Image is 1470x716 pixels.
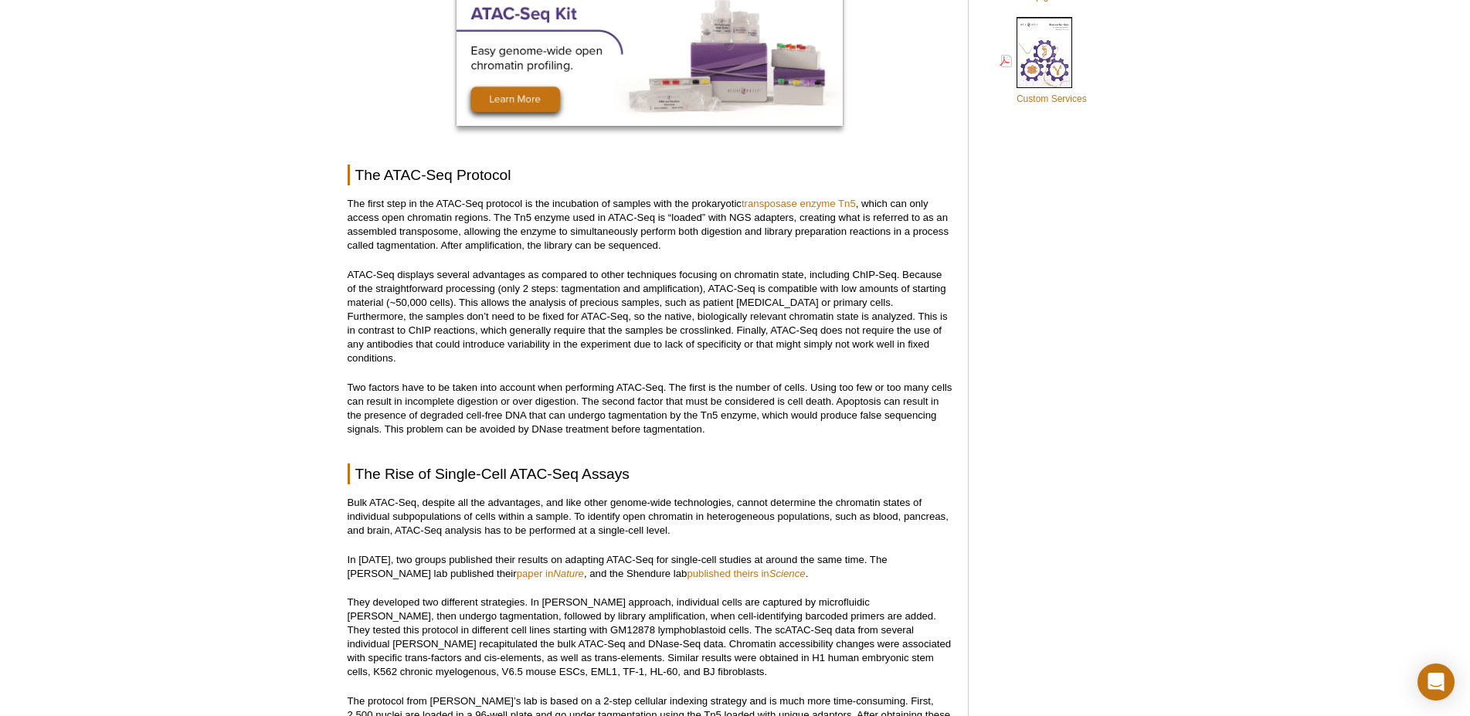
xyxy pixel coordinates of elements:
p: They developed two different strategies. In [PERSON_NAME] approach, individual cells are captured... [348,596,952,679]
p: Bulk ATAC-Seq, despite all the advantages, and like other genome-wide technologies, cannot determ... [348,496,952,538]
a: Custom Services [1000,15,1087,107]
p: Two factors have to be taken into account when performing ATAC-Seq. The first is the number of ce... [348,381,952,436]
img: Custom_Services_cover [1017,17,1072,88]
span: Custom Services [1017,93,1087,104]
p: The first step in the ATAC-Seq protocol is the incubation of samples with the prokaryotic , which... [348,197,952,253]
h2: The Rise of Single-Cell ATAC-Seq Assays [348,463,952,484]
h2: The ATAC-Seq Protocol [348,165,952,185]
em: Science [769,568,806,579]
a: transposase enzyme Tn5 [742,198,856,209]
a: paper inNature [517,568,584,579]
a: published theirs inScience [687,568,805,579]
div: Open Intercom Messenger [1417,663,1455,701]
p: In [DATE], two groups published their results on adapting ATAC-Seq for single-cell studies at aro... [348,553,952,581]
p: ATAC-Seq displays several advantages as compared to other techniques focusing on chromatin state,... [348,268,952,365]
em: Nature [553,568,584,579]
